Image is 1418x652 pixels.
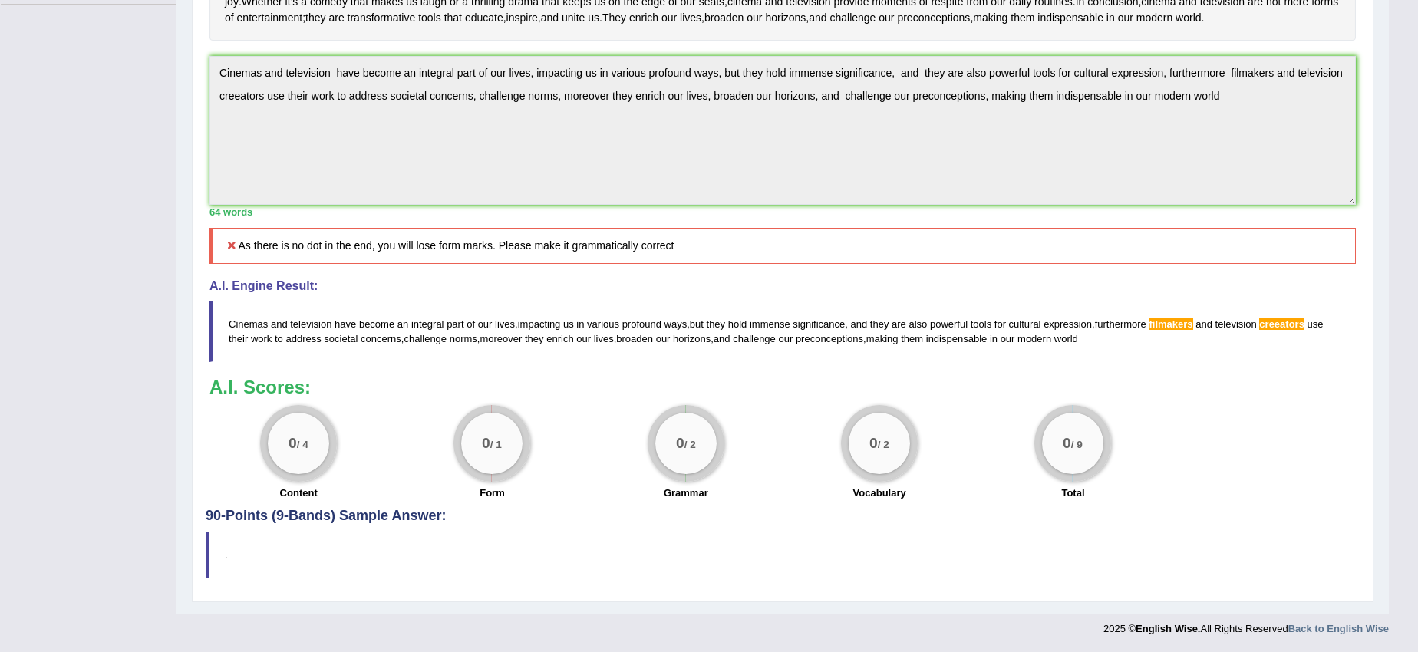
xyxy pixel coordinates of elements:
[796,333,863,344] span: preconceptions
[594,333,614,344] span: lives
[778,333,793,344] span: our
[411,318,444,330] span: integral
[897,10,970,26] span: Click to see word definition
[209,377,311,397] b: A.I. Scores:
[793,318,845,330] span: significance
[1095,318,1146,330] span: furthermore
[480,333,522,344] span: moreover
[1215,318,1257,330] span: television
[809,10,826,26] span: Click to see word definition
[229,333,248,344] span: their
[673,333,711,344] span: horizons
[525,333,544,344] span: they
[490,440,502,451] small: / 1
[465,10,503,26] span: Click to see word definition
[1176,10,1201,26] span: Click to see word definition
[563,318,574,330] span: us
[290,318,331,330] span: television
[1017,333,1051,344] span: modern
[869,435,878,452] big: 0
[602,10,626,26] span: Click to see word definition
[541,10,559,26] span: Click to see word definition
[275,333,283,344] span: to
[209,205,1356,219] div: 64 words
[1136,623,1200,634] strong: English Wise.
[289,435,297,452] big: 0
[926,333,988,344] span: indispensable
[866,333,899,344] span: making
[853,486,906,500] label: Vocabulary
[576,333,591,344] span: our
[444,10,462,26] span: Click to see word definition
[331,318,335,330] span: Possible typo: you repeated a whitespace (did you mean: )
[328,10,344,26] span: Click to see word definition
[733,333,776,344] span: challenge
[361,333,401,344] span: concerns
[206,532,1360,578] blockquote: .
[704,10,744,26] span: Click to see word definition
[1118,10,1133,26] span: Click to see word definition
[576,318,584,330] span: in
[1071,440,1083,451] small: / 9
[664,486,708,500] label: Grammar
[1308,318,1324,330] span: use
[305,10,325,26] span: Click to see word definition
[546,333,573,344] span: enrich
[829,10,876,26] span: Click to see word definition
[1106,10,1115,26] span: Click to see word definition
[1146,318,1149,330] span: Possible typo: you repeated a whitespace (did you mean: )
[690,318,704,330] span: but
[1044,318,1092,330] span: expression
[1037,10,1103,26] span: Click to see word definition
[878,440,889,451] small: / 2
[418,10,441,26] span: Click to see word definition
[879,10,894,26] span: Click to see word definition
[335,318,356,330] span: have
[480,486,505,500] label: Form
[622,318,661,330] span: profound
[324,333,358,344] span: societal
[730,333,734,344] span: Possible typo: you repeated a whitespace (did you mean: )
[1011,10,1034,26] span: Click to see word definition
[973,10,1007,26] span: Click to see word definition
[616,333,653,344] span: broaden
[588,10,599,26] span: Click to see word definition
[237,10,303,26] span: Click to see word definition
[397,318,408,330] span: an
[990,333,998,344] span: in
[848,318,851,330] span: Possible typo: you repeated a whitespace (did you mean: )
[851,318,868,330] span: and
[930,318,968,330] span: powerful
[909,318,927,330] span: also
[747,10,762,26] span: Click to see word definition
[271,318,288,330] span: and
[447,318,463,330] span: part
[562,10,585,26] span: Click to see word definition
[1103,614,1389,636] div: 2025 © All Rights Reserved
[1259,318,1304,330] span: Possible spelling mistake found. (did you mean: creators)
[1288,623,1389,634] a: Back to English Wise
[1054,333,1078,344] span: world
[280,486,318,500] label: Content
[629,10,658,26] span: Click to see word definition
[750,318,790,330] span: immense
[714,333,730,344] span: and
[285,333,321,344] span: address
[765,10,806,26] span: Click to see word definition
[359,318,394,330] span: become
[971,318,991,330] span: tools
[994,318,1006,330] span: for
[707,318,726,330] span: they
[728,318,747,330] span: hold
[1195,318,1212,330] span: and
[348,10,416,26] span: Click to see word definition
[225,10,234,26] span: Click to see word definition
[656,333,671,344] span: our
[1063,435,1072,452] big: 0
[892,318,906,330] span: are
[251,333,272,344] span: work
[478,318,493,330] span: our
[297,440,308,451] small: / 4
[209,301,1356,362] blockquote: , , , , , , , , ,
